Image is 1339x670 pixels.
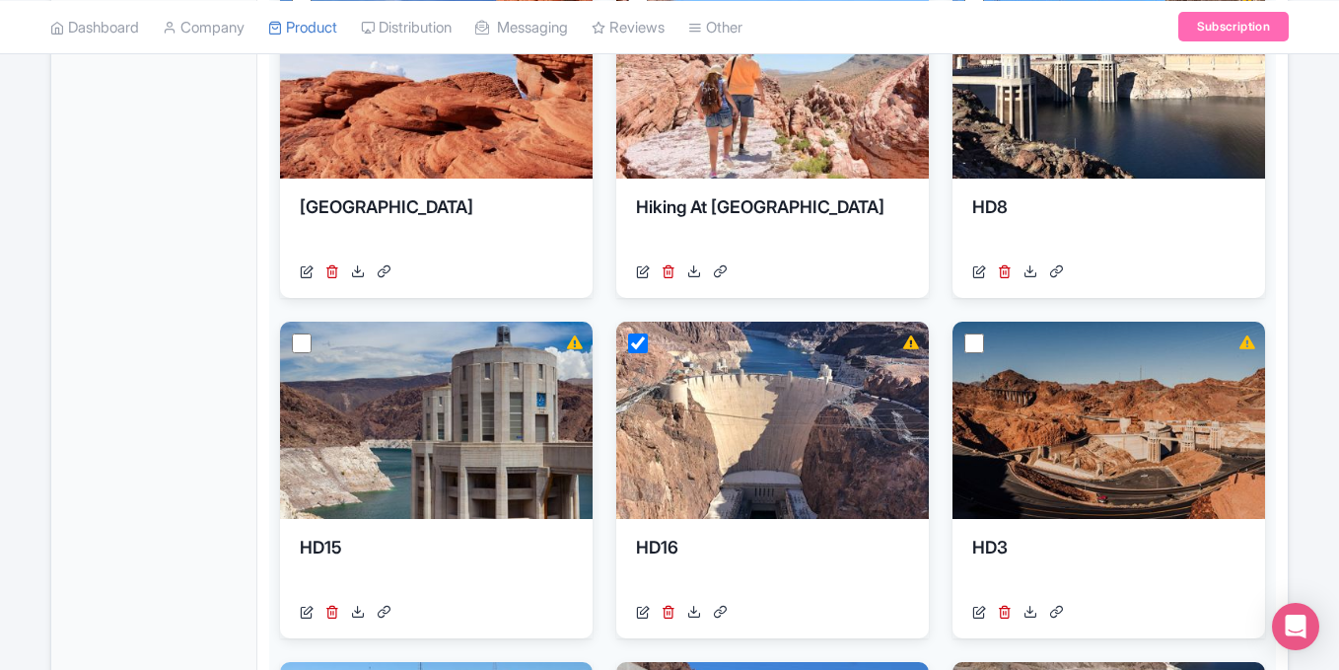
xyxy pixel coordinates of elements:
[636,194,909,254] div: Hiking At [GEOGRAPHIC_DATA]
[300,535,573,594] div: HD15
[1272,603,1319,650] div: Open Intercom Messenger
[1178,12,1289,41] a: Subscription
[300,194,573,254] div: [GEOGRAPHIC_DATA]
[636,535,909,594] div: HD16
[972,194,1245,254] div: HD8
[972,535,1245,594] div: HD3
